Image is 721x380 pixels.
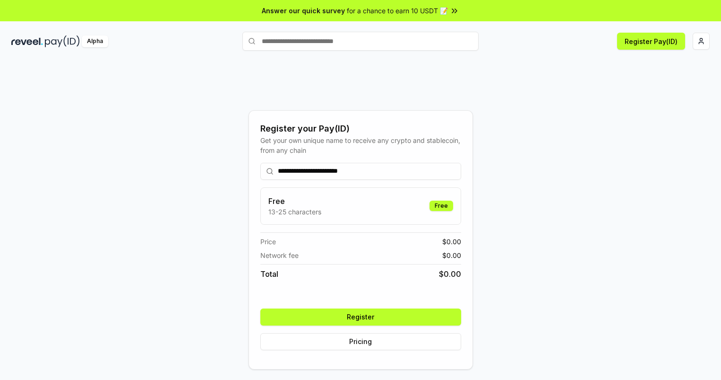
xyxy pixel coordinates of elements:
[82,35,108,47] div: Alpha
[260,333,461,350] button: Pricing
[260,237,276,247] span: Price
[260,309,461,326] button: Register
[260,122,461,135] div: Register your Pay(ID)
[260,135,461,155] div: Get your own unique name to receive any crypto and stablecoin, from any chain
[262,6,345,16] span: Answer our quick survey
[442,237,461,247] span: $ 0.00
[11,35,43,47] img: reveel_dark
[617,33,685,50] button: Register Pay(ID)
[439,268,461,280] span: $ 0.00
[268,195,321,207] h3: Free
[268,207,321,217] p: 13-25 characters
[429,201,453,211] div: Free
[45,35,80,47] img: pay_id
[260,268,278,280] span: Total
[260,250,299,260] span: Network fee
[442,250,461,260] span: $ 0.00
[347,6,448,16] span: for a chance to earn 10 USDT 📝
